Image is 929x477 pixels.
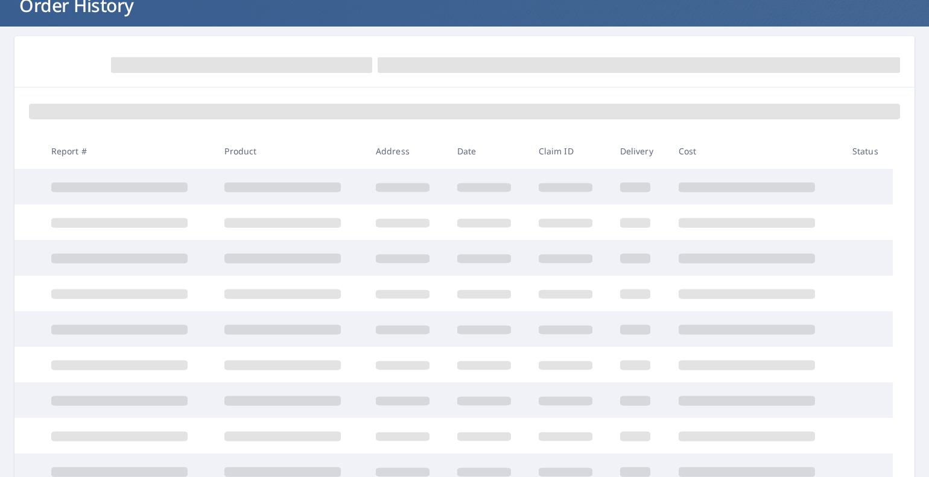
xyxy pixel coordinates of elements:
[610,133,669,169] th: Delivery
[42,133,215,169] th: Report #
[366,133,448,169] th: Address
[669,133,843,169] th: Cost
[529,133,610,169] th: Claim ID
[215,133,366,169] th: Product
[843,133,893,169] th: Status
[448,133,529,169] th: Date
